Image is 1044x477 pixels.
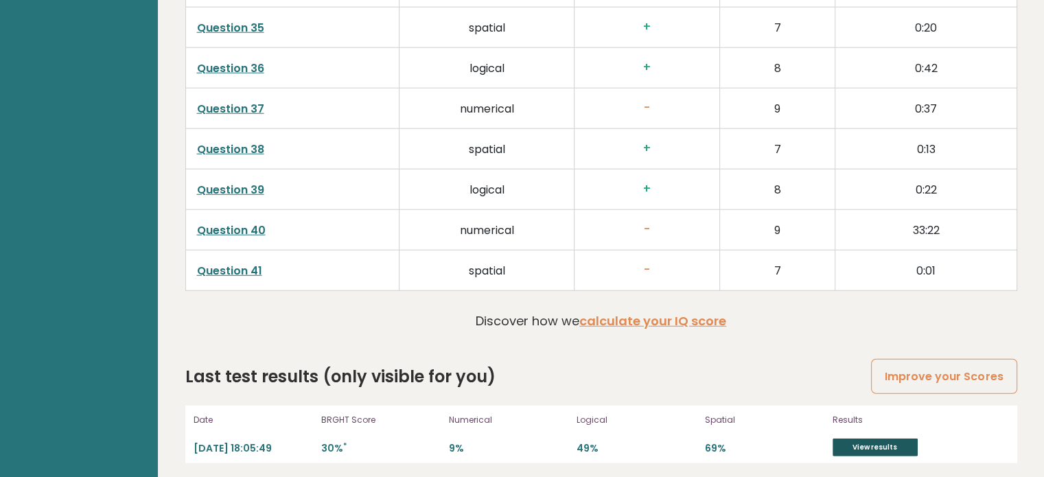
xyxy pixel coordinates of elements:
h3: - [585,101,708,115]
td: 0:13 [835,128,1017,169]
td: 8 [719,169,835,209]
p: 9% [449,442,568,455]
p: 30% [321,442,441,455]
td: 9 [719,88,835,128]
p: 49% [577,442,696,455]
td: 9 [719,209,835,250]
a: View results [833,439,918,456]
h3: + [585,182,708,196]
a: Question 40 [197,222,266,238]
td: logical [399,169,575,209]
td: numerical [399,209,575,250]
p: Results [833,414,977,426]
td: spatial [399,250,575,290]
td: numerical [399,88,575,128]
a: Question 39 [197,182,264,198]
p: Date [194,414,313,426]
td: spatial [399,128,575,169]
p: Logical [577,414,696,426]
a: Improve your Scores [871,359,1017,394]
p: 69% [705,442,824,455]
td: 0:37 [835,88,1017,128]
a: Question 41 [197,263,262,279]
h3: - [585,263,708,277]
h3: - [585,222,708,237]
a: Question 35 [197,20,264,36]
a: calculate your IQ score [579,312,726,329]
h2: Last test results (only visible for you) [185,364,496,389]
td: 7 [719,128,835,169]
td: 0:20 [835,7,1017,47]
p: Spatial [705,414,824,426]
h3: + [585,141,708,156]
h3: + [585,20,708,34]
h3: + [585,60,708,75]
td: 0:01 [835,250,1017,290]
td: spatial [399,7,575,47]
td: 0:42 [835,47,1017,88]
p: BRGHT Score [321,414,441,426]
p: [DATE] 18:05:49 [194,442,313,455]
td: 7 [719,250,835,290]
p: Numerical [449,414,568,426]
a: Question 37 [197,101,264,117]
td: 7 [719,7,835,47]
td: 8 [719,47,835,88]
a: Question 38 [197,141,264,157]
td: 33:22 [835,209,1017,250]
p: Discover how we [476,312,726,330]
td: logical [399,47,575,88]
a: Question 36 [197,60,264,76]
td: 0:22 [835,169,1017,209]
